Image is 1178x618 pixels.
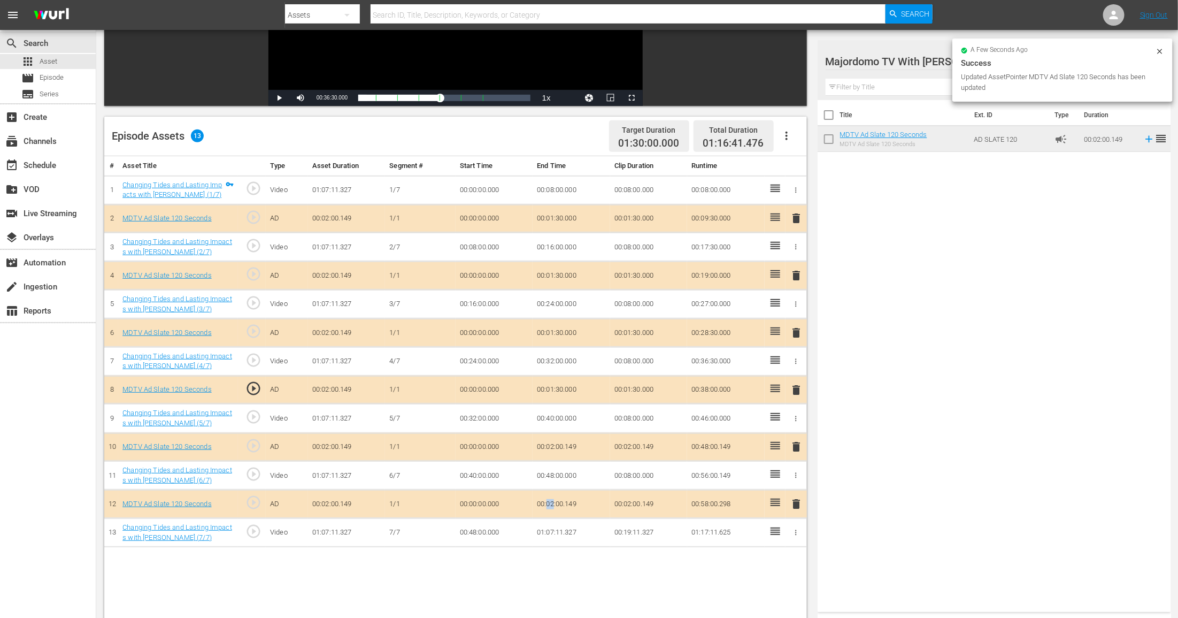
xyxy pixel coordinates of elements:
td: 2 [104,204,118,233]
th: Type [266,156,308,176]
td: 01:07:11.327 [308,290,385,319]
td: AD [266,433,308,461]
td: 00:28:30.000 [687,319,764,347]
td: 00:58:00.298 [687,490,764,518]
td: Video [266,347,308,376]
td: 01:17:11.625 [687,518,764,547]
span: Overlays [5,231,18,244]
span: play_circle_outline [245,352,261,368]
a: MDTV Ad Slate 120 Seconds [840,131,927,139]
span: play_circle_outline [245,380,261,396]
button: Playback Rate [536,90,557,106]
td: Video [266,461,308,490]
a: Changing Tides and Lasting Impacts with [PERSON_NAME] (2/7) [122,238,232,256]
td: 00:02:00.149 [533,490,610,518]
td: 00:01:30.000 [610,376,687,404]
span: Ingestion [5,280,18,293]
td: 00:02:00.149 [308,490,385,518]
td: 01:07:11.327 [308,176,385,204]
td: 5 [104,290,118,319]
td: 2/7 [385,233,455,262]
button: delete [790,497,803,512]
span: delete [790,440,803,453]
td: 00:56:00.149 [687,461,764,490]
td: 10 [104,433,118,461]
div: Success [961,57,1164,70]
th: # [104,156,118,176]
td: 00:16:00.000 [456,290,533,319]
span: play_circle_outline [245,238,261,254]
td: 00:40:00.000 [456,461,533,490]
a: Changing Tides and Lasting Impacts with [PERSON_NAME] (4/7) [122,352,232,370]
span: play_circle_outline [245,494,261,510]
td: 00:01:30.000 [533,319,610,347]
span: play_circle_outline [245,409,261,425]
a: MDTV Ad Slate 120 Seconds [122,214,211,222]
td: 8 [104,376,118,404]
td: 00:36:30.000 [687,347,764,376]
span: play_circle_outline [245,209,261,225]
span: play_circle_outline [245,180,261,196]
td: 00:08:00.000 [687,176,764,204]
td: 00:32:00.000 [533,347,610,376]
span: Episode [21,72,34,85]
td: 00:08:00.000 [610,176,687,204]
td: 00:02:00.149 [610,433,687,461]
span: Search [902,4,930,24]
td: 1/1 [385,319,455,347]
td: 00:48:00.149 [687,433,764,461]
td: 00:40:00.000 [533,404,610,433]
td: 9 [104,404,118,433]
img: ans4CAIJ8jUAAAAAAAAAAAAAAAAAAAAAAAAgQb4GAAAAAAAAAAAAAAAAAAAAAAAAJMjXAAAAAAAAAAAAAAAAAAAAAAAAgAT5G... [26,3,77,28]
td: 12 [104,490,118,518]
td: 1/1 [385,490,455,518]
td: 00:08:00.000 [610,233,687,262]
td: 00:02:00.149 [308,204,385,233]
td: 1/1 [385,204,455,233]
td: 01:07:11.327 [308,233,385,262]
td: 4/7 [385,347,455,376]
td: 7/7 [385,518,455,547]
span: Create [5,111,18,124]
button: Fullscreen [621,90,643,106]
span: delete [790,498,803,510]
td: 00:08:00.000 [610,290,687,319]
span: delete [790,326,803,339]
span: menu [6,9,19,21]
span: VOD [5,183,18,196]
td: 00:24:00.000 [456,347,533,376]
div: Total Duration [703,123,764,138]
td: 3 [104,233,118,262]
span: 13 [191,129,204,142]
th: Duration [1078,100,1142,130]
td: AD [266,490,308,518]
button: Play [268,90,290,106]
div: Target Duration [619,123,680,138]
td: AD [266,376,308,404]
button: delete [790,325,803,340]
td: 00:08:00.000 [610,404,687,433]
td: 00:00:00.000 [456,376,533,404]
div: Episode Assets [112,129,204,142]
td: 00:48:00.000 [456,518,533,547]
span: Schedule [5,159,18,172]
th: Type [1049,100,1078,130]
td: 00:48:00.000 [533,461,610,490]
td: 13 [104,518,118,547]
td: 00:00:00.000 [456,176,533,204]
td: 00:02:00.149 [308,319,385,347]
td: Video [266,233,308,262]
td: 01:07:11.327 [533,518,610,547]
td: 5/7 [385,404,455,433]
td: Video [266,176,308,204]
td: 00:02:00.149 [533,433,610,461]
th: Title [840,100,968,130]
td: 1 [104,176,118,204]
th: Runtime [687,156,764,176]
td: 00:08:00.000 [533,176,610,204]
td: 00:24:00.000 [533,290,610,319]
th: Ext. ID [968,100,1049,130]
span: Series [40,89,59,100]
th: Segment # [385,156,455,176]
a: MDTV Ad Slate 120 Seconds [122,271,211,279]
